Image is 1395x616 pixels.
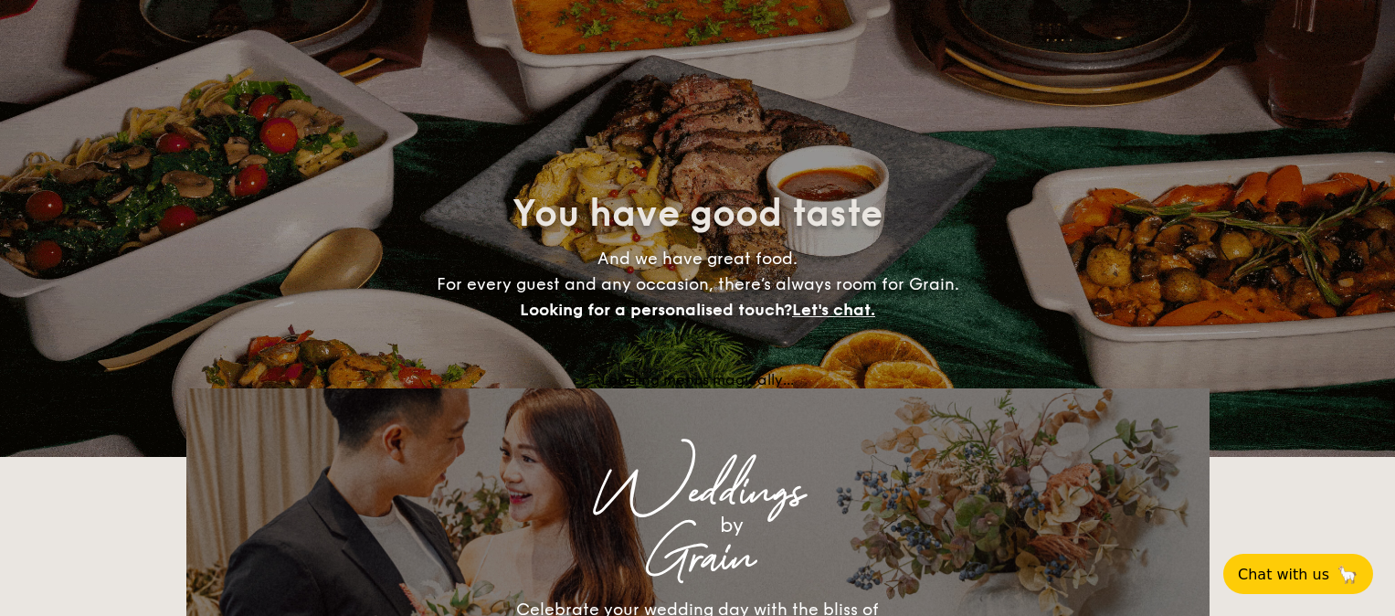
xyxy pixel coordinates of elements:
span: Let's chat. [792,300,875,320]
span: 🦙 [1337,564,1358,585]
span: Chat with us [1238,566,1329,583]
div: by [415,509,1049,542]
div: Weddings [347,476,1049,509]
div: Grain [347,542,1049,575]
button: Chat with us🦙 [1223,554,1373,594]
div: Loading menus magically... [186,371,1210,388]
